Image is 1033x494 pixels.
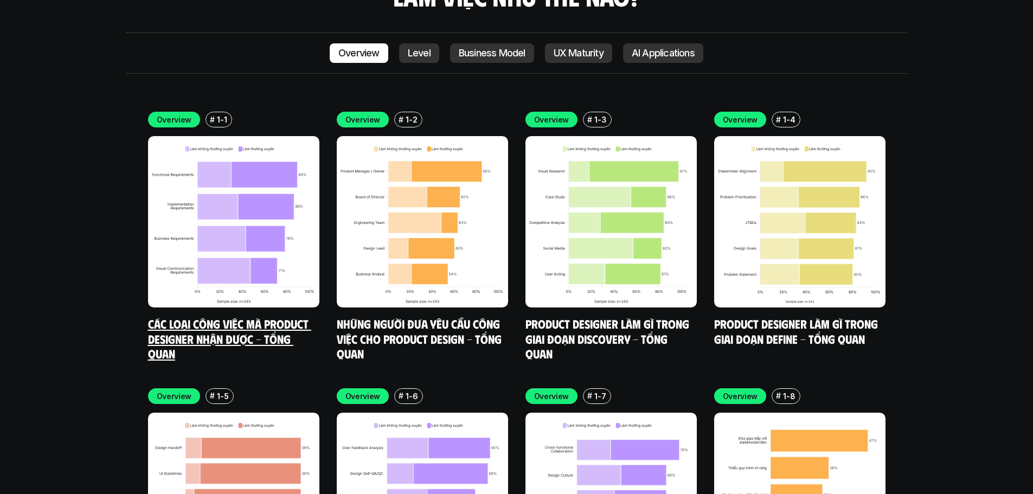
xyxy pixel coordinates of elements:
[217,390,228,402] p: 1-5
[632,48,695,59] p: AI Applications
[525,316,692,361] a: Product Designer làm gì trong giai đoạn Discovery - Tổng quan
[157,114,192,125] p: Overview
[587,116,592,124] h6: #
[408,48,431,59] p: Level
[459,48,525,59] p: Business Model
[783,390,795,402] p: 1-8
[723,390,758,402] p: Overview
[345,390,381,402] p: Overview
[623,43,703,63] a: AI Applications
[783,114,795,125] p: 1-4
[534,114,569,125] p: Overview
[330,43,388,63] a: Overview
[450,43,534,63] a: Business Model
[157,390,192,402] p: Overview
[345,114,381,125] p: Overview
[399,392,403,400] h6: #
[776,392,781,400] h6: #
[554,48,604,59] p: UX Maturity
[399,116,403,124] h6: #
[545,43,612,63] a: UX Maturity
[399,43,439,63] a: Level
[587,392,592,400] h6: #
[338,48,380,59] p: Overview
[723,114,758,125] p: Overview
[148,316,311,361] a: Các loại công việc mà Product Designer nhận được - Tổng quan
[337,316,504,361] a: Những người đưa yêu cầu công việc cho Product Design - Tổng quan
[406,390,418,402] p: 1-6
[594,390,606,402] p: 1-7
[217,114,227,125] p: 1-1
[714,316,881,346] a: Product Designer làm gì trong giai đoạn Define - Tổng quan
[776,116,781,124] h6: #
[406,114,417,125] p: 1-2
[210,116,215,124] h6: #
[210,392,215,400] h6: #
[594,114,606,125] p: 1-3
[534,390,569,402] p: Overview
